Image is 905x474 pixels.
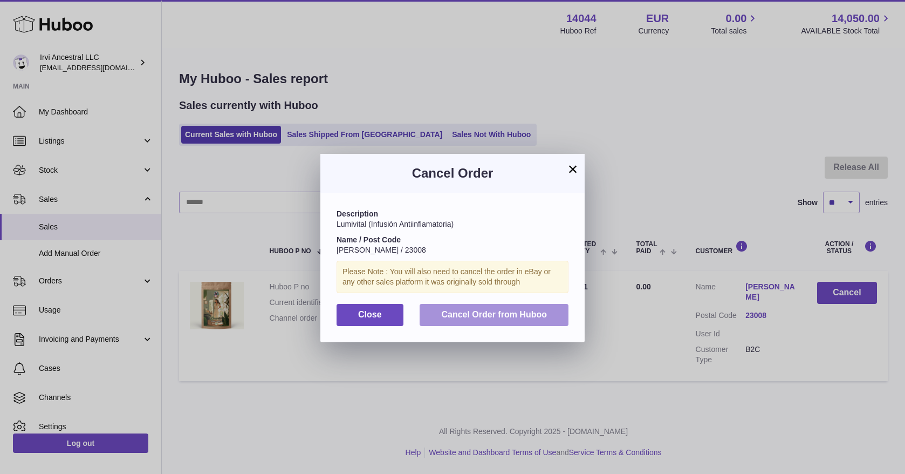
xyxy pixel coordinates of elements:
div: Please Note : You will also need to cancel the order in eBay or any other sales platform it was o... [337,261,568,293]
button: Cancel Order from Huboo [420,304,568,326]
strong: Name / Post Code [337,235,401,244]
span: [PERSON_NAME] / 23008 [337,246,426,254]
span: Lumivital (Infusión Antiinflamatoria) [337,220,454,228]
button: Close [337,304,403,326]
button: × [566,162,579,175]
span: Close [358,310,382,319]
strong: Description [337,209,378,218]
span: Cancel Order from Huboo [441,310,547,319]
h3: Cancel Order [337,165,568,182]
